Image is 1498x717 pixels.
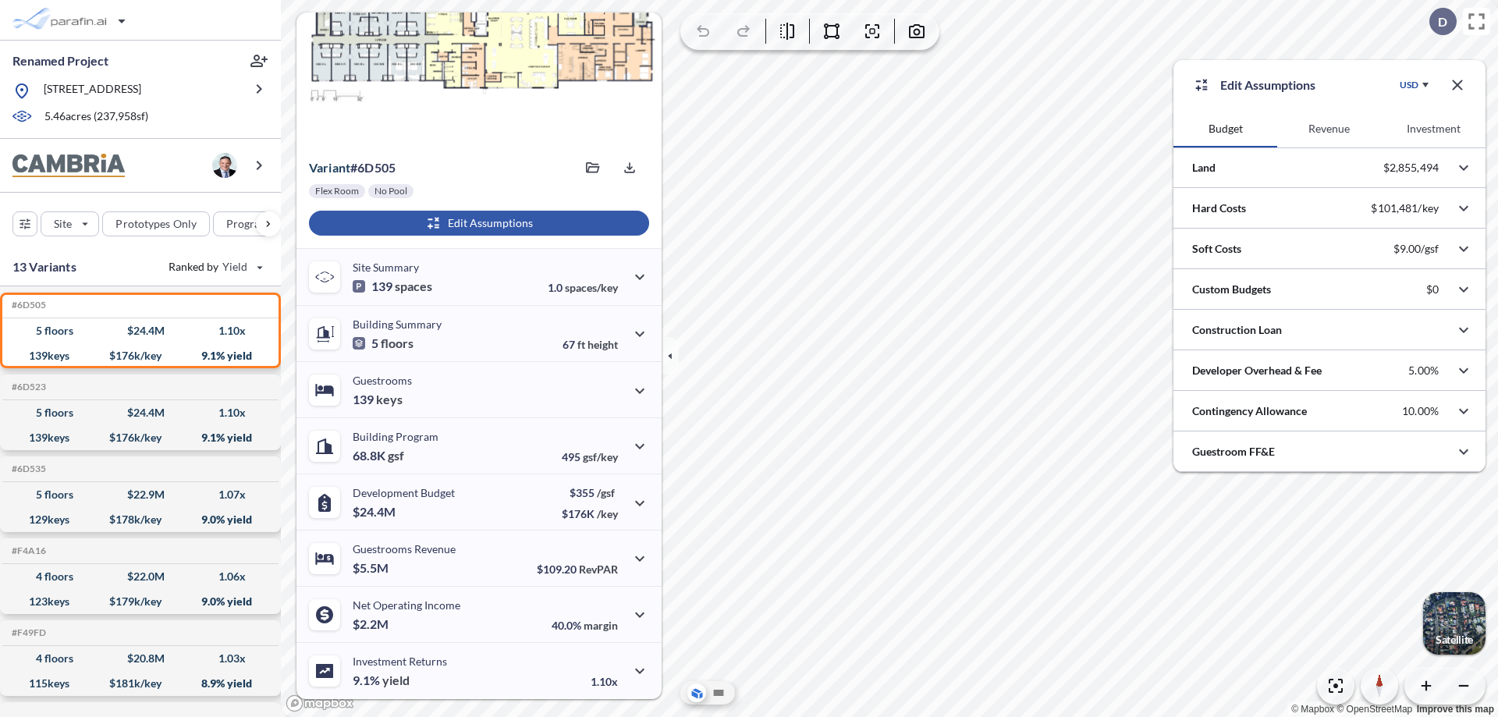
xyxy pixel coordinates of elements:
[9,382,46,392] h5: Click to copy the code
[353,673,410,688] p: 9.1%
[584,619,618,632] span: margin
[1382,110,1486,147] button: Investment
[9,627,46,638] h5: Click to copy the code
[41,211,99,236] button: Site
[226,216,270,232] p: Program
[353,261,419,274] p: Site Summary
[1408,364,1439,378] p: 5.00%
[1192,201,1246,216] p: Hard Costs
[587,338,618,351] span: height
[381,335,414,351] span: floors
[1371,201,1439,215] p: $101,481/key
[12,154,125,178] img: BrandImage
[1277,110,1381,147] button: Revenue
[709,683,728,702] button: Site Plan
[309,160,350,175] span: Variant
[374,185,407,197] p: No Pool
[1291,704,1334,715] a: Mapbox
[9,300,46,311] h5: Click to copy the code
[1426,282,1439,296] p: $0
[353,598,460,612] p: Net Operating Income
[382,673,410,688] span: yield
[376,392,403,407] span: keys
[44,108,148,126] p: 5.46 acres ( 237,958 sf)
[562,450,618,463] p: 495
[388,448,404,463] span: gsf
[577,338,585,351] span: ft
[9,463,46,474] h5: Click to copy the code
[563,338,618,351] p: 67
[1423,592,1486,655] button: Switcher ImageSatellite
[548,281,618,294] p: 1.0
[102,211,210,236] button: Prototypes Only
[1438,15,1447,29] p: D
[213,211,297,236] button: Program
[1336,704,1412,715] a: OpenStreetMap
[1192,363,1322,378] p: Developer Overhead & Fee
[597,486,615,499] span: /gsf
[353,279,432,294] p: 139
[1192,241,1241,257] p: Soft Costs
[1192,282,1271,297] p: Custom Budgets
[1192,322,1282,338] p: Construction Loan
[583,450,618,463] span: gsf/key
[591,675,618,688] p: 1.10x
[44,81,141,101] p: [STREET_ADDRESS]
[562,507,618,520] p: $176K
[562,486,618,499] p: $355
[286,694,354,712] a: Mapbox homepage
[565,281,618,294] span: spaces/key
[353,448,404,463] p: 68.8K
[1220,76,1315,94] p: Edit Assumptions
[1423,592,1486,655] img: Switcher Image
[1192,403,1307,419] p: Contingency Allowance
[687,683,706,702] button: Aerial View
[353,504,398,520] p: $24.4M
[315,185,359,197] p: Flex Room
[579,563,618,576] span: RevPAR
[353,335,414,351] p: 5
[353,616,391,632] p: $2.2M
[353,318,442,331] p: Building Summary
[222,259,248,275] span: Yield
[115,216,197,232] p: Prototypes Only
[1400,79,1418,91] div: USD
[353,655,447,668] p: Investment Returns
[1393,242,1439,256] p: $9.00/gsf
[309,211,649,236] button: Edit Assumptions
[353,486,455,499] p: Development Budget
[353,560,391,576] p: $5.5M
[1402,404,1439,418] p: 10.00%
[9,545,46,556] h5: Click to copy the code
[1383,161,1439,175] p: $2,855,494
[12,257,76,276] p: 13 Variants
[353,392,403,407] p: 139
[156,254,273,279] button: Ranked by Yield
[1436,634,1473,646] p: Satellite
[309,160,396,176] p: # 6d505
[353,430,438,443] p: Building Program
[1173,110,1277,147] button: Budget
[597,507,618,520] span: /key
[1192,444,1275,460] p: Guestroom FF&E
[395,279,432,294] span: spaces
[353,374,412,387] p: Guestrooms
[552,619,618,632] p: 40.0%
[537,563,618,576] p: $109.20
[353,542,456,555] p: Guestrooms Revenue
[1417,704,1494,715] a: Improve this map
[1192,160,1216,176] p: Land
[12,52,108,69] p: Renamed Project
[54,216,72,232] p: Site
[212,153,237,178] img: user logo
